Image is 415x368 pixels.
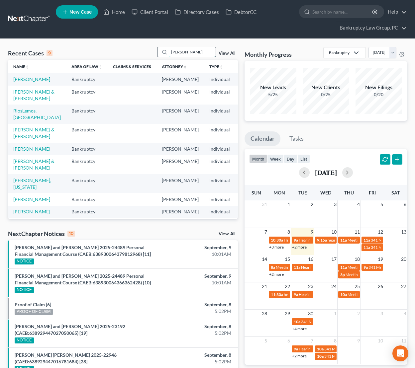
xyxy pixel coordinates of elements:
span: 5 [380,200,384,208]
a: RiosLemos, [GEOGRAPHIC_DATA] [13,108,61,120]
button: day [284,154,297,163]
td: Individual [204,86,235,105]
span: 24 [331,282,337,290]
a: View All [219,51,235,56]
span: 26 [377,282,384,290]
span: Wed [320,190,331,195]
span: 3 [380,310,384,318]
span: 10 [331,228,337,236]
td: [PERSON_NAME] [156,124,204,143]
i: unfold_more [183,65,187,69]
a: +3 more [269,245,284,250]
td: [PERSON_NAME] [156,193,204,205]
span: 7 [264,228,268,236]
span: 8 [333,337,337,345]
a: [PERSON_NAME] & [PERSON_NAME] [13,89,54,101]
div: September, 8 [163,323,231,330]
td: CANB [235,73,268,85]
td: Individual [204,174,235,193]
i: unfold_more [219,65,223,69]
span: 10a [317,346,324,351]
a: +2 more [269,272,284,277]
span: 10a [294,319,300,324]
span: Tue [298,190,307,195]
td: CAEB [235,155,268,174]
a: Home [100,6,128,18]
span: Hearing for [PERSON_NAME] [PERSON_NAME] [299,238,382,243]
a: Tasks [283,131,310,146]
span: 11a [294,265,300,270]
span: 4 [403,310,407,318]
td: Bankruptcy [66,86,108,105]
td: [PERSON_NAME] [156,174,204,193]
span: 10a [340,292,347,297]
div: 10:01AM [163,279,231,286]
td: CAEB [235,206,268,218]
span: hearing for [PERSON_NAME] and [PERSON_NAME] [PERSON_NAME] [284,292,406,297]
a: +4 more [292,326,307,331]
td: [PERSON_NAME] [156,105,204,123]
div: 5/25 [250,91,296,98]
span: Sun [252,190,261,195]
td: CAEB [235,105,268,123]
div: 10 [67,231,75,237]
div: Bankruptcy [329,50,350,55]
span: Hearing for [PERSON_NAME] [PERSON_NAME] [299,292,382,297]
span: 22 [284,282,291,290]
span: 29 [284,310,291,318]
span: 10a [317,354,324,359]
td: Individual [204,193,235,205]
div: NextChapter Notices [8,230,75,238]
span: 1 [333,310,337,318]
span: 31 [261,200,268,208]
span: 8 [287,228,291,236]
span: 16 [307,255,314,263]
a: [PERSON_NAME] [13,209,50,214]
span: hearing for [PERSON_NAME] [PERSON_NAME] [328,238,411,243]
button: week [267,154,284,163]
td: CAEB [235,86,268,105]
td: Bankruptcy [66,206,108,218]
a: [PERSON_NAME] [13,146,50,152]
a: Attorneyunfold_more [162,64,187,69]
div: New Leads [250,84,296,91]
span: Mon [273,190,285,195]
div: PROOF OF CLAIM [15,309,53,315]
a: [PERSON_NAME], [US_STATE] [13,178,51,190]
div: 5:02PM [163,330,231,336]
a: [PERSON_NAME] & [PERSON_NAME] [13,158,54,171]
span: 2 [357,310,361,318]
span: 9a [363,265,368,270]
td: Bankruptcy [66,124,108,143]
span: 17 [331,255,337,263]
a: [PERSON_NAME] [13,76,50,82]
button: list [297,154,310,163]
span: Sat [391,190,400,195]
span: 30 [307,310,314,318]
span: 9a [294,346,298,351]
span: 9:15a [317,238,327,243]
td: Bankruptcy [66,155,108,174]
div: 5:02PM [163,308,231,315]
span: 11a [340,238,347,243]
span: 6 [403,200,407,208]
div: NOTICE [15,287,34,293]
div: September, 8 [163,301,231,308]
span: 9a [294,238,298,243]
span: Fri [369,190,376,195]
span: 11a [340,265,347,270]
span: 7 [310,337,314,345]
span: 9 [357,337,361,345]
span: 18 [354,255,361,263]
td: Individual [204,143,235,155]
div: NOTICE [15,337,34,343]
span: 10:30a [271,238,283,243]
a: Directory Cases [171,6,222,18]
td: [PERSON_NAME] [156,143,204,155]
a: Proof of Claim [6] [15,302,51,307]
a: [PERSON_NAME] and [PERSON_NAME] 2025-23192 (CAEB:638929447027050065) [19] [15,324,125,336]
span: 23 [307,282,314,290]
div: NOTICE [15,258,34,264]
span: 341 Meeting for [PERSON_NAME] and [PERSON_NAME] [301,319,400,324]
span: 12 [377,228,384,236]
